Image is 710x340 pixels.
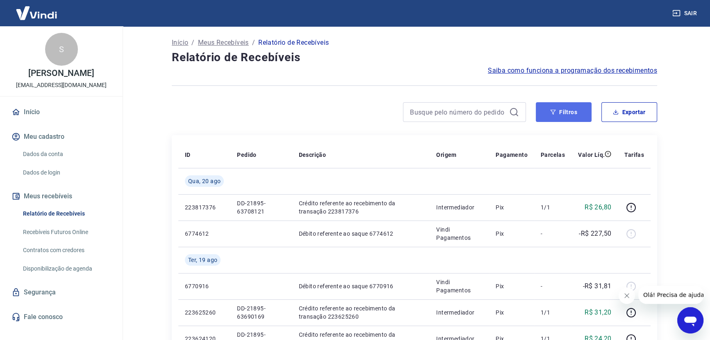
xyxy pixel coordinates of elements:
p: 1/1 [541,203,565,211]
p: Pix [496,282,528,290]
p: [EMAIL_ADDRESS][DOMAIN_NAME] [16,81,107,90]
button: Meus recebíveis [10,187,113,205]
p: 223817376 [185,203,224,211]
p: Crédito referente ao recebimento da transação 223817376 [298,199,423,216]
p: Parcelas [541,151,565,159]
span: Qua, 20 ago [188,177,221,185]
input: Busque pelo número do pedido [410,106,506,118]
p: Descrição [298,151,326,159]
a: Meus Recebíveis [198,38,249,48]
span: Ter, 19 ago [188,256,217,264]
p: Crédito referente ao recebimento da transação 223625260 [298,304,423,321]
span: Olá! Precisa de ajuda? [5,6,69,12]
button: Sair [671,6,700,21]
iframe: Botão para abrir a janela de mensagens [677,307,703,333]
p: DD-21895-63690169 [237,304,285,321]
p: Pix [496,203,528,211]
iframe: Fechar mensagem [619,287,635,304]
img: Vindi [10,0,63,25]
a: Saiba como funciona a programação dos recebimentos [488,66,657,76]
p: R$ 31,20 [585,308,611,317]
p: -R$ 31,81 [583,281,612,291]
p: Pagamento [496,151,528,159]
p: Intermediador [436,203,482,211]
p: / [252,38,255,48]
p: 6770916 [185,282,224,290]
button: Exportar [601,102,657,122]
a: Recebíveis Futuros Online [20,224,113,241]
p: 1/1 [541,308,565,317]
button: Meu cadastro [10,128,113,146]
a: Dados de login [20,164,113,181]
p: Pix [496,230,528,238]
p: Pix [496,308,528,317]
a: Fale conosco [10,308,113,326]
div: S [45,33,78,66]
p: 6774612 [185,230,224,238]
p: -R$ 227,50 [579,229,611,239]
a: Relatório de Recebíveis [20,205,113,222]
p: Vindi Pagamentos [436,225,482,242]
p: Intermediador [436,308,482,317]
p: - [541,282,565,290]
iframe: Mensagem da empresa [638,286,703,304]
a: Início [172,38,188,48]
p: ID [185,151,191,159]
p: Débito referente ao saque 6774612 [298,230,423,238]
a: Contratos com credores [20,242,113,259]
h4: Relatório de Recebíveis [172,49,657,66]
a: Dados da conta [20,146,113,163]
p: / [191,38,194,48]
p: DD-21895-63708121 [237,199,285,216]
p: Pedido [237,151,256,159]
button: Filtros [536,102,592,122]
p: Vindi Pagamentos [436,278,482,294]
p: 223625260 [185,308,224,317]
a: Segurança [10,283,113,301]
p: R$ 26,80 [585,202,611,212]
p: Débito referente ao saque 6770916 [298,282,423,290]
p: - [541,230,565,238]
a: Início [10,103,113,121]
p: Valor Líq. [578,151,605,159]
p: Tarifas [624,151,644,159]
p: Origem [436,151,456,159]
p: Relatório de Recebíveis [258,38,329,48]
p: [PERSON_NAME] [28,69,94,78]
a: Disponibilização de agenda [20,260,113,277]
